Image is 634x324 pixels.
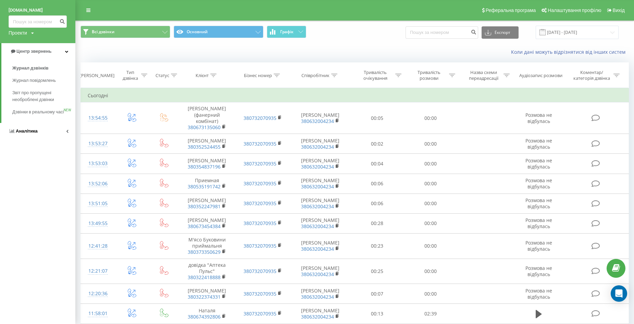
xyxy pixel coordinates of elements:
div: 12:20:36 [88,287,108,300]
span: Розмова не відбулась [525,287,552,300]
a: 380535191742 [188,183,221,190]
span: Розмова не відбулась [525,157,552,170]
a: Журнал повідомлень [12,74,75,87]
span: Розмова не відбулась [525,197,552,210]
a: 380732070935 [244,115,276,121]
div: Бізнес номер [244,73,272,78]
div: Коментар/категорія дзвінка [572,70,612,81]
span: Реферальна програма [486,8,536,13]
td: 00:02 [350,134,404,154]
div: 13:52:06 [88,177,108,190]
div: 12:21:07 [88,264,108,278]
td: 00:00 [404,259,457,284]
td: [PERSON_NAME] [179,194,235,213]
a: 380322418888 [188,274,221,281]
td: 02:39 [404,304,457,324]
a: 380732070935 [244,160,276,167]
a: 380732070935 [244,310,276,317]
input: Пошук за номером [9,15,67,28]
a: 380632004234 [301,313,334,320]
div: 13:54:55 [88,111,108,125]
td: [PERSON_NAME] [179,213,235,233]
div: 11:58:01 [88,307,108,320]
td: Наталя [179,304,235,324]
div: 13:49:55 [88,217,108,230]
span: Журнал повідомлень [12,77,56,84]
td: 00:00 [404,284,457,304]
td: 00:00 [404,102,457,134]
a: 380352524455 [188,144,221,150]
a: Центр звернень [1,43,75,60]
a: Журнал дзвінків [12,62,75,74]
td: [PERSON_NAME] [290,154,350,174]
button: Основний [174,26,263,38]
td: 00:28 [350,213,404,233]
a: 380673454384 [188,223,221,229]
a: Звіт про пропущені необроблені дзвінки [12,87,75,106]
td: [PERSON_NAME] [290,102,350,134]
a: 380732070935 [244,140,276,147]
button: Всі дзвінки [80,26,170,38]
td: [PERSON_NAME] [290,304,350,324]
span: Розмова не відбулась [525,137,552,150]
a: 380322374331 [188,294,221,300]
div: Open Intercom Messenger [611,285,627,302]
a: 380632004234 [301,246,334,252]
td: [PERSON_NAME] (фанерний комбінат) [179,102,235,134]
span: Центр звернень [16,49,51,54]
td: 00:00 [404,134,457,154]
div: Тривалість очікування [357,70,394,81]
a: 380673135060 [188,124,221,130]
td: [PERSON_NAME] [290,234,350,259]
a: Коли дані можуть відрізнятися вiд інших систем [511,49,629,55]
div: 12:41:28 [88,239,108,253]
td: [PERSON_NAME] [290,194,350,213]
a: 380632004234 [301,163,334,170]
a: 380632004234 [301,144,334,150]
td: 00:00 [404,174,457,194]
div: Аудіозапис розмови [519,73,562,78]
td: 00:23 [350,234,404,259]
a: 380632004234 [301,271,334,277]
td: [PERSON_NAME] [179,134,235,154]
div: Клієнт [196,73,209,78]
a: 380732070935 [244,268,276,274]
a: 380732070935 [244,242,276,249]
div: 13:51:05 [88,197,108,210]
a: 380674392806 [188,313,221,320]
td: [PERSON_NAME] [290,259,350,284]
a: 380732070935 [244,200,276,207]
td: 00:07 [350,284,404,304]
td: [PERSON_NAME] [290,174,350,194]
div: Співробітник [301,73,330,78]
a: 380732070935 [244,290,276,297]
button: Експорт [482,26,519,39]
a: 380632004234 [301,118,334,124]
td: [PERSON_NAME] [290,284,350,304]
a: 380632004234 [301,223,334,229]
div: Проекти [9,29,27,36]
span: Розмова не відбулась [525,239,552,252]
div: Тип дзвінка [121,70,139,81]
td: 00:06 [350,194,404,213]
span: Розмова не відбулась [525,112,552,124]
div: [PERSON_NAME] [80,73,114,78]
td: 00:25 [350,259,404,284]
a: [DOMAIN_NAME] [9,7,67,14]
span: Вихід [613,8,625,13]
td: [PERSON_NAME] [179,284,235,304]
a: 380352247981 [188,203,221,210]
a: 380732070935 [244,220,276,226]
td: Сьогодні [81,89,629,102]
button: Графік [267,26,306,38]
span: Розмова не відбулась [525,265,552,277]
a: 380632004234 [301,183,334,190]
td: 00:04 [350,154,404,174]
td: [PERSON_NAME] [179,154,235,174]
td: М'ясо Буковини приймальня [179,234,235,259]
span: Всі дзвінки [92,29,114,35]
td: 00:00 [404,234,457,259]
a: Дзвінки в реальному часіNEW [12,106,75,118]
div: Статус [156,73,169,78]
td: [PERSON_NAME] [290,134,350,154]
